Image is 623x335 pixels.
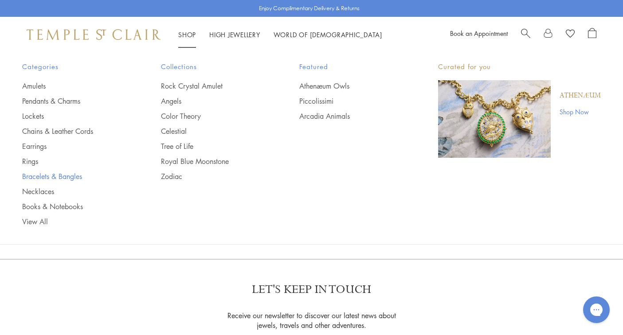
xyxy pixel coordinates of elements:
[438,61,601,72] p: Curated for you
[161,171,264,181] a: Zodiac
[560,91,601,101] a: Athenæum
[259,4,360,13] p: Enjoy Complimentary Delivery & Returns
[22,187,125,196] a: Necklaces
[299,61,403,72] span: Featured
[299,111,403,121] a: Arcadia Animals
[22,81,125,91] a: Amulets
[299,81,403,91] a: Athenæum Owls
[161,61,264,72] span: Collections
[22,61,125,72] span: Categories
[22,141,125,151] a: Earrings
[252,282,371,297] p: LET'S KEEP IN TOUCH
[22,156,125,166] a: Rings
[161,111,264,121] a: Color Theory
[22,111,125,121] a: Lockets
[27,29,161,40] img: Temple St. Clair
[222,311,401,330] p: Receive our newsletter to discover our latest news about jewels, travels and other adventures.
[450,29,508,38] a: Book an Appointment
[161,156,264,166] a: Royal Blue Moonstone
[22,202,125,211] a: Books & Notebooks
[22,217,125,226] a: View All
[161,126,264,136] a: Celestial
[209,30,260,39] a: High JewelleryHigh Jewellery
[22,96,125,106] a: Pendants & Charms
[161,141,264,151] a: Tree of Life
[161,96,264,106] a: Angels
[22,126,125,136] a: Chains & Leather Cords
[178,30,196,39] a: ShopShop
[161,81,264,91] a: Rock Crystal Amulet
[579,293,614,326] iframe: Gorgias live chat messenger
[274,30,382,39] a: World of [DEMOGRAPHIC_DATA]World of [DEMOGRAPHIC_DATA]
[560,107,601,117] a: Shop Now
[178,29,382,40] nav: Main navigation
[588,28,596,41] a: Open Shopping Bag
[299,96,403,106] a: Piccolissimi
[521,28,530,41] a: Search
[22,171,125,181] a: Bracelets & Bangles
[566,28,575,41] a: View Wishlist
